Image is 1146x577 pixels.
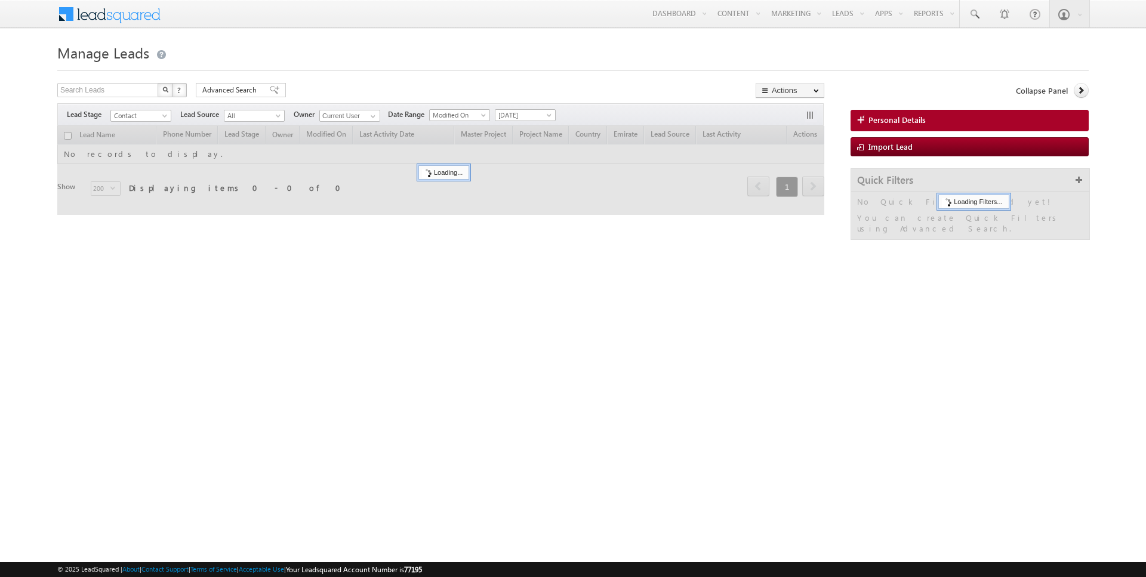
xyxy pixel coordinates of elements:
span: Your Leadsquared Account Number is [286,565,422,574]
span: ? [177,85,183,95]
span: Lead Source [180,109,224,120]
span: Modified On [430,110,486,121]
a: Personal Details [851,110,1089,131]
a: Acceptable Use [239,565,284,573]
span: Lead Stage [67,109,110,120]
span: All [224,110,281,121]
img: Search [162,87,168,92]
span: [DATE] [495,110,552,121]
span: Collapse Panel [1016,85,1068,96]
span: Owner [294,109,319,120]
button: ? [172,83,187,97]
span: Personal Details [868,115,926,125]
a: Terms of Service [190,565,237,573]
span: Manage Leads [57,43,149,62]
a: Modified On [429,109,490,121]
span: Date Range [388,109,429,120]
span: Advanced Search [202,85,260,95]
a: Contact [110,110,171,122]
a: Contact Support [141,565,189,573]
div: Loading Filters... [938,195,1009,209]
span: Contact [111,110,168,121]
span: © 2025 LeadSquared | | | | | [57,564,422,575]
span: Import Lead [868,141,913,152]
button: Actions [756,83,824,98]
a: About [122,565,140,573]
a: All [224,110,285,122]
input: Type to Search [319,110,380,122]
span: 77195 [404,565,422,574]
a: Show All Items [364,110,379,122]
a: [DATE] [495,109,556,121]
div: Loading... [418,165,469,180]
